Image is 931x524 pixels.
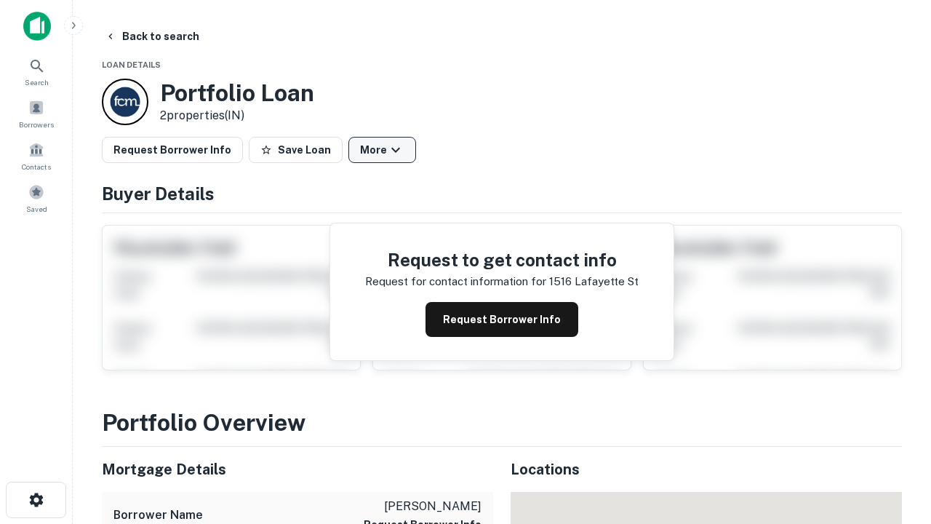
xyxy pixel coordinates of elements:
button: More [348,137,416,163]
p: [PERSON_NAME] [364,498,482,515]
button: Save Loan [249,137,343,163]
span: Loan Details [102,60,161,69]
a: Contacts [4,136,68,175]
h5: Locations [511,458,902,480]
p: 1516 lafayette st [549,273,639,290]
button: Back to search [99,23,205,49]
img: capitalize-icon.png [23,12,51,41]
span: Saved [26,203,47,215]
h3: Portfolio Loan [160,79,314,107]
iframe: Chat Widget [858,361,931,431]
button: Request Borrower Info [425,302,578,337]
button: Request Borrower Info [102,137,243,163]
span: Contacts [22,161,51,172]
h5: Mortgage Details [102,458,493,480]
p: Request for contact information for [365,273,546,290]
h4: Buyer Details [102,180,902,207]
p: 2 properties (IN) [160,107,314,124]
a: Search [4,52,68,91]
span: Search [25,76,49,88]
h3: Portfolio Overview [102,405,902,440]
a: Borrowers [4,94,68,133]
span: Borrowers [19,119,54,130]
a: Saved [4,178,68,218]
h4: Request to get contact info [365,247,639,273]
h6: Borrower Name [113,507,203,524]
